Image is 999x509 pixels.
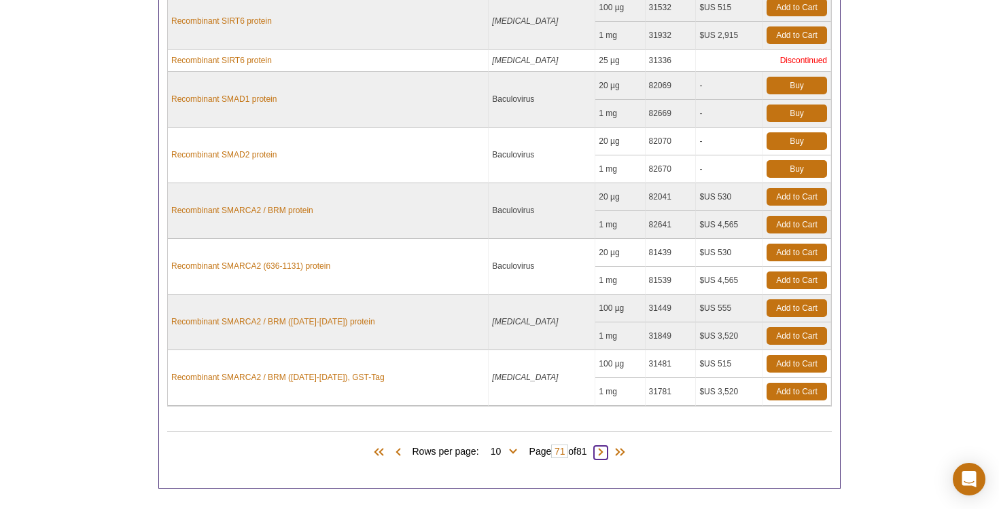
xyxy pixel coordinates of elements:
a: Add to Cart [767,355,827,373]
a: Add to Cart [767,216,827,233]
span: Page of [523,445,594,458]
td: - [696,155,763,183]
a: Add to Cart [767,244,827,261]
td: 81439 [646,239,697,267]
span: Previous Page [391,446,405,459]
td: 1 mg [595,322,645,350]
a: Recombinant SMAD2 protein [171,149,277,161]
td: 82069 [646,72,697,100]
a: Recombinant SIRT6 protein [171,15,272,27]
a: Add to Cart [767,383,827,400]
td: $US 530 [696,183,763,211]
td: 20 µg [595,72,645,100]
td: 31849 [646,322,697,350]
td: 20 µg [595,183,645,211]
i: [MEDICAL_DATA] [492,317,558,326]
a: Add to Cart [767,26,827,44]
td: 82641 [646,211,697,239]
i: [MEDICAL_DATA] [492,16,558,26]
td: Baculovirus [489,72,595,128]
a: Recombinant SMAD1 protein [171,93,277,105]
td: 1 mg [595,155,645,183]
span: Rows per page: [412,444,522,457]
td: 82041 [646,183,697,211]
td: - [696,128,763,155]
td: 20 µg [595,128,645,155]
td: 100 µg [595,295,645,322]
span: Next Page [594,446,608,459]
td: Baculovirus [489,183,595,239]
td: $US 3,520 [696,322,763,350]
a: Buy [767,105,827,122]
td: $US 555 [696,295,763,322]
td: - [696,100,763,128]
td: - [696,72,763,100]
span: Last Page [608,446,628,459]
td: 82669 [646,100,697,128]
td: 25 µg [595,50,645,72]
a: Add to Cart [767,188,827,206]
td: Baculovirus [489,128,595,183]
td: 31449 [646,295,697,322]
span: First Page [371,446,391,459]
td: 31336 [646,50,697,72]
td: Baculovirus [489,239,595,295]
span: 81 [576,446,587,457]
a: Add to Cart [767,327,827,345]
td: 82670 [646,155,697,183]
a: Add to Cart [767,299,827,317]
td: $US 515 [696,350,763,378]
td: 1 mg [595,378,645,406]
a: Recombinant SMARCA2 / BRM ([DATE]-[DATE]), GST-Tag [171,371,385,383]
a: Buy [767,132,827,150]
a: Buy [767,77,827,94]
td: $US 530 [696,239,763,267]
a: Recombinant SMARCA2 / BRM ([DATE]-[DATE]) protein [171,316,375,328]
td: 1 mg [595,22,645,50]
td: 100 µg [595,350,645,378]
a: Recombinant SMARCA2 / BRM protein [171,204,313,216]
td: 31932 [646,22,697,50]
a: Buy [767,160,827,178]
td: 81539 [646,267,697,295]
a: Recombinant SMARCA2 (636-1131) protein [171,260,330,272]
a: Add to Cart [767,271,827,289]
td: 1 mg [595,211,645,239]
td: 1 mg [595,267,645,295]
a: Recombinant SIRT6 protein [171,54,272,67]
td: $US 3,520 [696,378,763,406]
td: 20 µg [595,239,645,267]
td: 82070 [646,128,697,155]
td: $US 2,915 [696,22,763,50]
td: $US 4,565 [696,211,763,239]
i: [MEDICAL_DATA] [492,56,558,65]
div: Open Intercom Messenger [953,463,985,495]
td: 31481 [646,350,697,378]
td: 31781 [646,378,697,406]
h2: Products (810) [167,431,832,432]
td: Discontinued [696,50,831,72]
i: [MEDICAL_DATA] [492,373,558,382]
td: $US 4,565 [696,267,763,295]
td: 1 mg [595,100,645,128]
